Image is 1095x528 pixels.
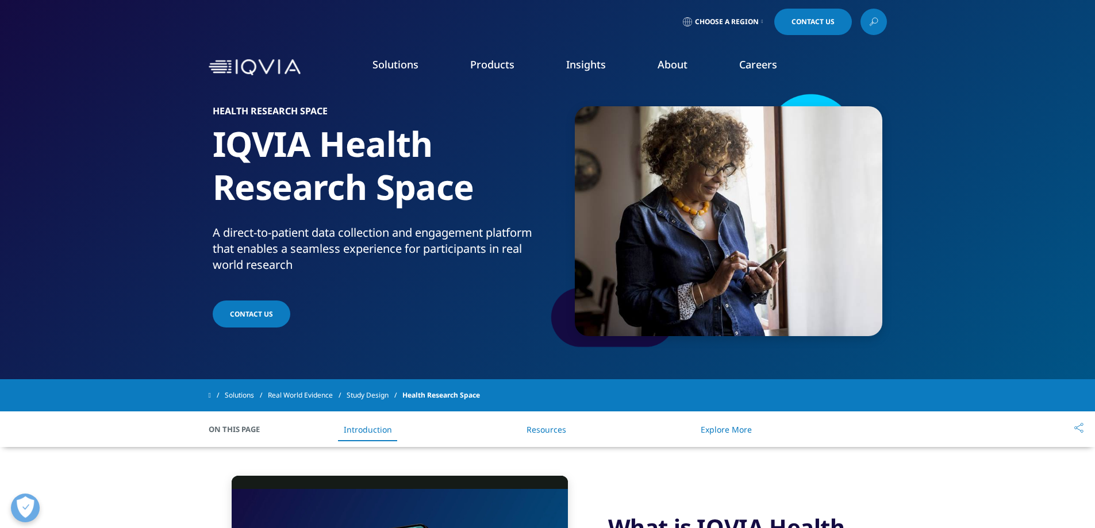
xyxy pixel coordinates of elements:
[575,106,882,336] img: 1012-woman-using-cell-phone.jpg
[701,424,752,435] a: Explore More
[658,57,687,71] a: About
[209,59,301,76] img: IQVIA Healthcare Information Technology and Pharma Clinical Research Company
[347,385,402,406] a: Study Design
[213,122,543,225] h1: IQVIA Health Research Space
[305,40,887,94] nav: Primary
[344,424,392,435] a: Introduction
[268,385,347,406] a: Real World Evidence
[566,57,606,71] a: Insights
[209,423,272,435] span: On This Page
[695,17,759,26] span: Choose a Region
[213,300,290,327] a: contact us
[470,57,514,71] a: Products
[213,106,543,122] h6: Health Research Space
[225,385,268,406] a: Solutions
[774,9,852,35] a: Contact Us
[11,494,40,522] button: Open Preferences
[792,18,835,25] span: Contact Us
[402,385,480,406] span: Health Research Space
[527,424,566,435] a: Resources
[739,57,777,71] a: Careers
[372,57,418,71] a: Solutions
[230,309,273,319] span: contact us
[213,225,543,280] p: A direct-to-patient data collection and engagement platform that enables a seamless experience fo...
